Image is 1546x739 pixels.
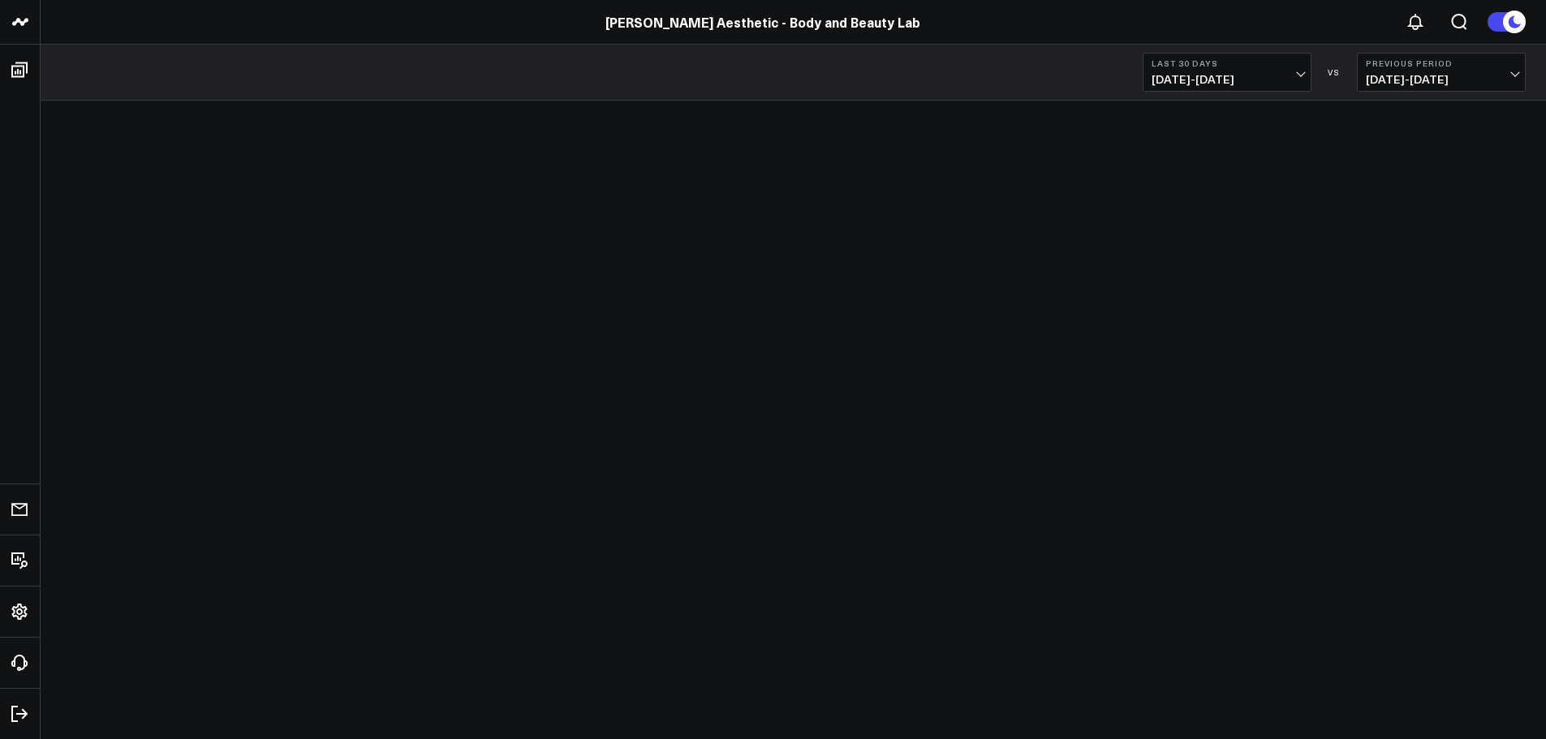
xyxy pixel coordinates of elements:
div: VS [1320,67,1349,77]
span: [DATE] - [DATE] [1366,73,1517,86]
button: Previous Period[DATE]-[DATE] [1357,53,1526,92]
span: [DATE] - [DATE] [1152,73,1303,86]
button: Last 30 Days[DATE]-[DATE] [1143,53,1311,92]
b: Last 30 Days [1152,58,1303,68]
a: [PERSON_NAME] Aesthetic - Body and Beauty Lab [605,13,920,31]
b: Previous Period [1366,58,1517,68]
